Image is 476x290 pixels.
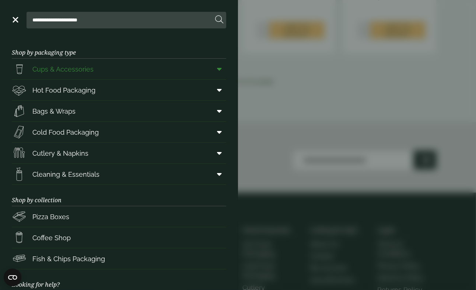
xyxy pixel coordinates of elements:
img: open-wipe.svg [12,167,27,182]
span: Cutlery & Napkins [32,148,88,158]
span: Cleaning & Essentials [32,169,99,179]
a: Cold Food Packaging [12,122,226,142]
span: Coffee Shop [32,233,71,243]
h3: Shop by collection [12,185,226,206]
a: Cutlery & Napkins [12,143,226,163]
span: Bags & Wraps [32,106,76,116]
img: Sandwich_box.svg [12,125,27,139]
a: Coffee Shop [12,227,226,248]
span: Hot Food Packaging [32,85,95,95]
h3: Shop by packaging type [12,37,226,59]
a: Cups & Accessories [12,59,226,79]
img: Cutlery.svg [12,146,27,160]
span: Pizza Boxes [32,212,69,222]
a: Pizza Boxes [12,206,226,227]
a: Bags & Wraps [12,101,226,121]
img: HotDrink_paperCup.svg [12,230,27,245]
img: PintNhalf_cup.svg [12,62,27,76]
img: Paper_carriers.svg [12,104,27,118]
span: Fish & Chips Packaging [32,254,105,264]
img: FishNchip_box.svg [12,251,27,266]
a: Cleaning & Essentials [12,164,226,184]
img: Pizza_boxes.svg [12,209,27,224]
img: Deli_box.svg [12,83,27,97]
span: Cold Food Packaging [32,127,99,137]
span: Cups & Accessories [32,64,94,74]
a: Fish & Chips Packaging [12,248,226,269]
button: Open CMP widget [4,269,21,286]
a: Hot Food Packaging [12,80,226,100]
